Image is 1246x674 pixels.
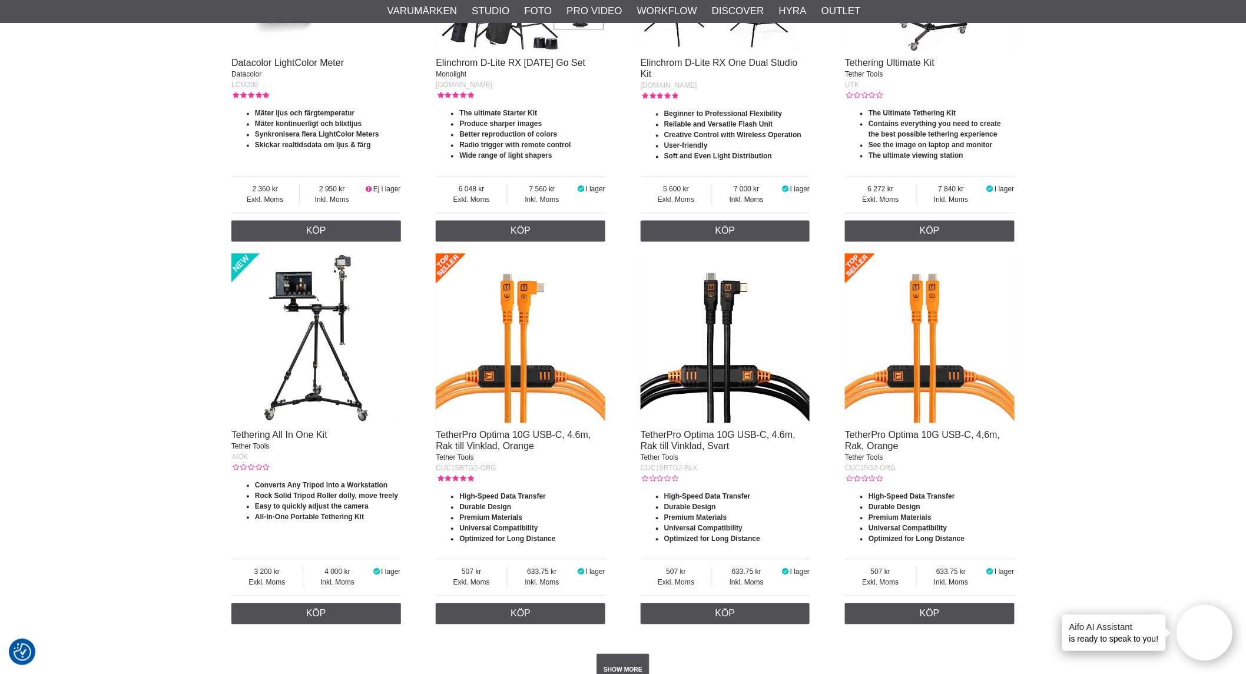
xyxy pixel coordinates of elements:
[779,4,807,19] a: Hyra
[641,82,697,90] span: [DOMAIN_NAME]
[508,577,576,588] span: Inkl. Moms
[664,110,783,118] strong: Beginner to Professional Flexibility
[436,430,591,451] a: TetherPro Optima 10G USB-C, 4.6m, Rak till Vinklad, Orange
[845,91,883,101] div: Kundbetyg: 0
[381,568,400,576] span: I lager
[664,131,801,140] strong: Creative Control with Wireless Operation
[917,195,986,205] span: Inkl. Moms
[231,91,269,101] div: Kundbetyg: 5.00
[869,131,998,139] strong: the best possible tethering experience
[576,185,586,194] i: I lager
[524,4,552,19] a: Foto
[995,568,1014,576] span: I lager
[641,464,698,473] span: CUC15RTG2-BLK
[845,567,916,577] span: 507
[664,493,751,501] strong: High-Speed Data Transfer
[231,463,269,473] div: Kundbetyg: 0
[641,430,796,451] a: TetherPro Optima 10G USB-C, 4.6m, Rak till Vinklad, Svart
[641,58,798,79] a: Elinchrom D-Lite RX One Dual Studio Kit
[712,184,781,195] span: 7 000
[255,503,369,511] strong: Easy to quickly adjust the camera
[917,184,986,195] span: 7 840
[372,568,381,576] i: I lager
[255,131,379,139] strong: Synkronisera flera LightColor Meters
[255,513,364,522] strong: All-In-One Portable Tethering Kit
[790,185,810,194] span: I lager
[1069,620,1159,633] h4: Aifo AI Assistant
[790,568,810,576] span: I lager
[255,482,387,490] strong: Converts Any Tripod into a Workstation
[586,568,605,576] span: I lager
[303,567,372,577] span: 4 000
[641,474,678,484] div: Kundbetyg: 0
[508,567,576,577] span: 633.75
[664,535,760,543] strong: Optimized for Long Distance
[845,454,883,462] span: Tether Tools
[664,524,743,533] strong: Universal Compatibility
[231,254,401,423] img: Tethering All In One Kit
[436,58,585,68] a: Elinchrom D-Lite RX [DATE] Go Set
[845,474,883,484] div: Kundbetyg: 0
[664,152,772,161] strong: Soft and Even Light Distribution
[459,141,571,150] strong: Radio trigger with remote control
[300,195,365,205] span: Inkl. Moms
[300,184,365,195] span: 2 950
[845,254,1015,423] img: TetherPro Optima 10G USB-C, 4,6m, Rak, Orange
[664,514,727,522] strong: Premium Materials
[664,503,716,512] strong: Durable Design
[231,443,269,451] span: Tether Tools
[508,184,576,195] span: 7 560
[869,524,947,533] strong: Universal Compatibility
[231,567,303,577] span: 3 200
[436,254,605,423] img: TetherPro Optima 10G USB-C, 4.6m, Rak till Vinklad, Orange
[459,503,511,512] strong: Durable Design
[641,195,712,205] span: Exkl. Moms
[845,195,916,205] span: Exkl. Moms
[459,535,555,543] strong: Optimized for Long Distance
[869,120,1001,128] strong: Contains everything you need to create
[459,109,537,118] strong: The ultimate Starter Kit
[576,568,586,576] i: I lager
[869,514,932,522] strong: Premium Materials
[869,493,955,501] strong: High-Speed Data Transfer
[373,185,401,194] span: Ej i lager
[459,493,546,501] strong: High-Speed Data Transfer
[641,184,712,195] span: 5 600
[845,430,1000,451] a: TetherPro Optima 10G USB-C, 4,6m, Rak, Orange
[781,568,790,576] i: I lager
[436,603,605,625] a: Köp
[436,567,507,577] span: 507
[231,430,327,440] a: Tethering All In One Kit
[845,221,1015,242] a: Köp
[986,568,995,576] i: I lager
[641,91,678,102] div: Kundbetyg: 5.00
[641,454,678,462] span: Tether Tools
[231,221,401,242] a: Köp
[869,141,993,150] strong: See the image on laptop and monitor
[845,603,1015,625] a: Köp
[436,221,605,242] a: Köp
[845,58,934,68] a: Tethering Ultimate Kit
[472,4,509,19] a: Studio
[869,535,965,543] strong: Optimized for Long Distance
[637,4,697,19] a: Workflow
[436,81,492,89] span: [DOMAIN_NAME]
[459,514,522,522] strong: Premium Materials
[459,131,557,139] strong: Better reproduction of colors
[436,91,473,101] div: Kundbetyg: 5.00
[845,184,916,195] span: 6 272
[436,454,473,462] span: Tether Tools
[255,492,398,500] strong: Rock Solid Tripod Roller dolly, move freely
[712,4,764,19] a: Discover
[459,524,538,533] strong: Universal Compatibility
[231,58,344,68] a: Datacolor LightColor Meter
[364,185,373,194] i: Ej i lager
[845,81,859,89] span: UTK
[255,120,362,128] strong: Mäter kontinuerligt och blixtljus
[14,642,31,663] button: Samtyckesinställningar
[255,141,371,150] strong: Skickar realtidsdata om ljus & färg
[231,453,248,461] span: AIOK
[641,603,810,625] a: Köp
[845,577,916,588] span: Exkl. Moms
[641,254,810,423] img: TetherPro Optima 10G USB-C, 4.6m, Rak till Vinklad, Svart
